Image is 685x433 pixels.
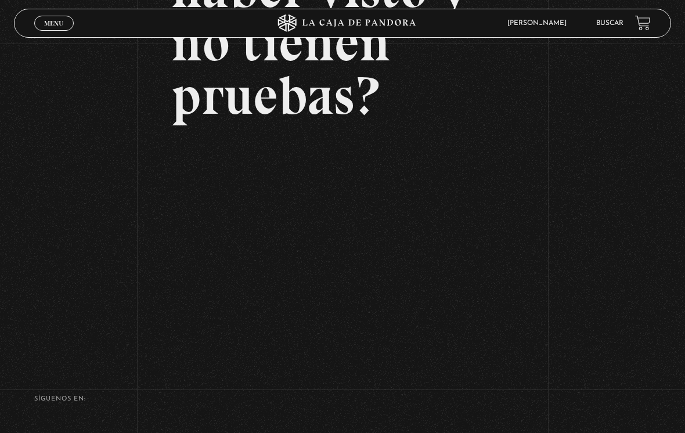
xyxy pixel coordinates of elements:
span: Cerrar [41,30,68,38]
span: Menu [44,20,63,27]
iframe: Dailymotion video player – Que juras haber visto y no tienes pruebas (98) [171,140,513,332]
a: View your shopping cart [635,15,651,31]
a: Buscar [596,20,623,27]
span: [PERSON_NAME] [502,20,578,27]
h4: SÍguenos en: [34,396,651,402]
